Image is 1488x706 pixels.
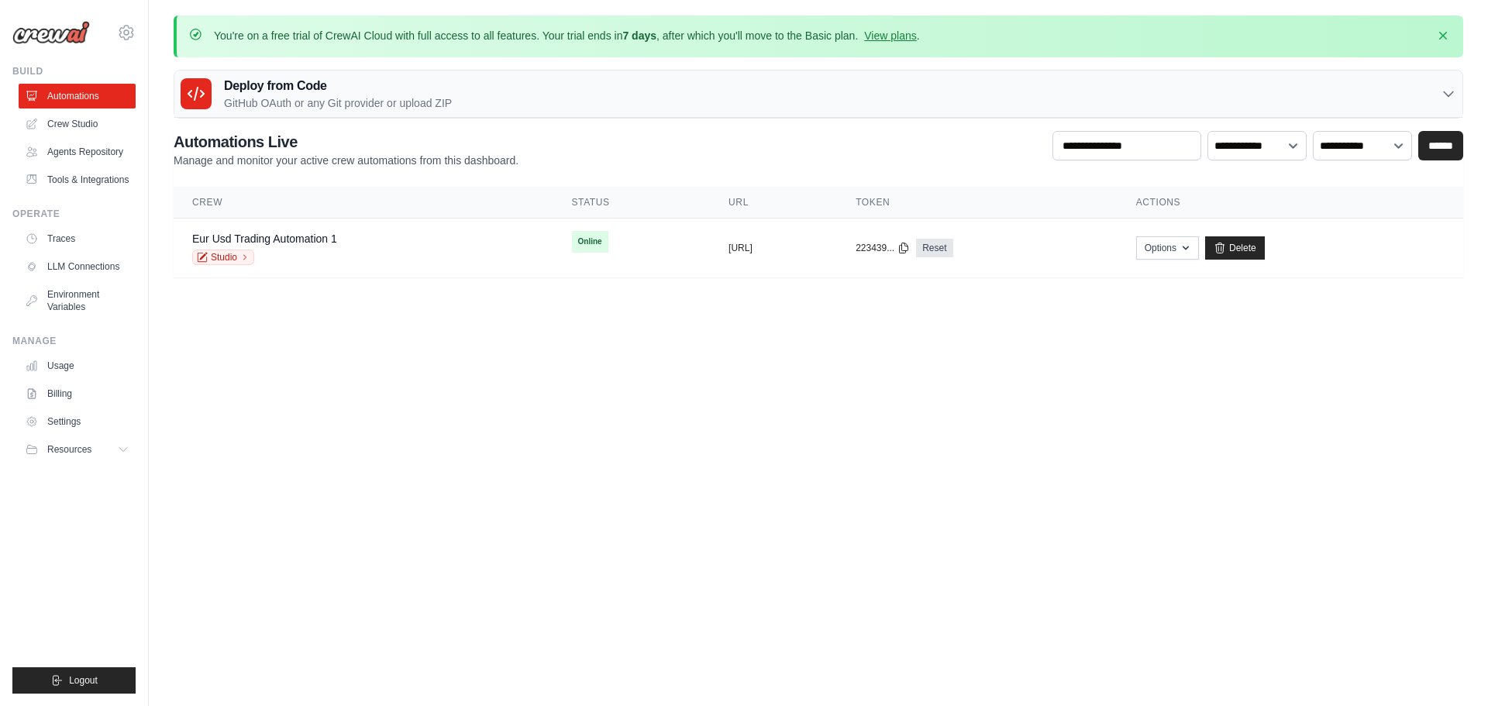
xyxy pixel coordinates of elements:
a: Settings [19,409,136,434]
p: You're on a free trial of CrewAI Cloud with full access to all features. Your trial ends in , aft... [214,28,920,43]
img: Logo [12,21,90,44]
a: Eur Usd Trading Automation 1 [192,232,337,245]
a: Environment Variables [19,282,136,319]
div: Operate [12,208,136,220]
h2: Automations Live [174,131,518,153]
h3: Deploy from Code [224,77,452,95]
p: GitHub OAuth or any Git provider or upload ZIP [224,95,452,111]
a: Billing [19,381,136,406]
a: Delete [1205,236,1265,260]
a: Studio [192,250,254,265]
button: Options [1136,236,1199,260]
th: Crew [174,187,553,219]
a: View plans [864,29,916,42]
a: Crew Studio [19,112,136,136]
button: Logout [12,667,136,694]
button: Resources [19,437,136,462]
th: Token [837,187,1118,219]
a: Automations [19,84,136,108]
a: Traces [19,226,136,251]
a: Usage [19,353,136,378]
a: Tools & Integrations [19,167,136,192]
a: LLM Connections [19,254,136,279]
span: Resources [47,443,91,456]
p: Manage and monitor your active crew automations from this dashboard. [174,153,518,168]
th: Status [553,187,711,219]
a: Reset [916,239,952,257]
a: Agents Repository [19,139,136,164]
strong: 7 days [622,29,656,42]
th: Actions [1118,187,1463,219]
th: URL [710,187,837,219]
div: Manage [12,335,136,347]
span: Online [572,231,608,253]
span: Logout [69,674,98,687]
button: 223439... [856,242,910,254]
div: Build [12,65,136,77]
